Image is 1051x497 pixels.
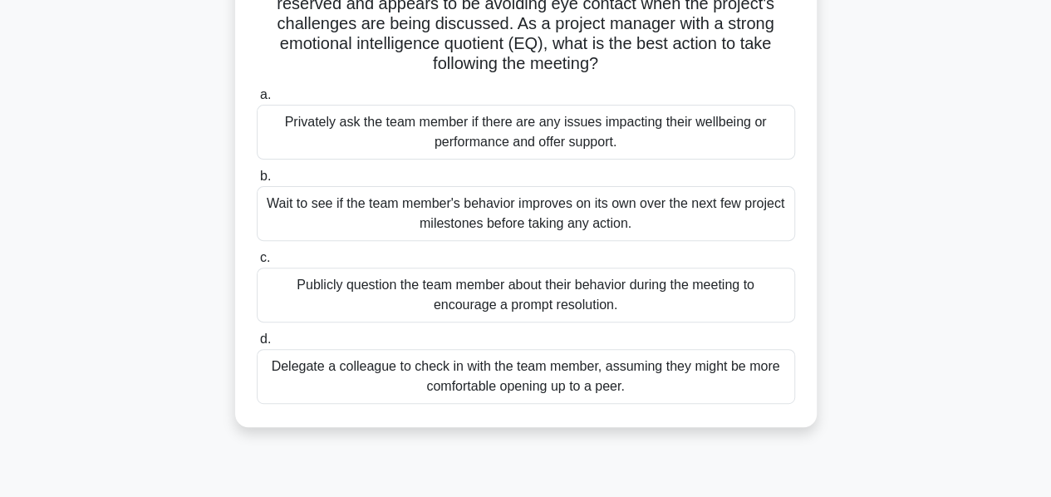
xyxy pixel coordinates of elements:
[260,332,271,346] span: d.
[257,186,795,241] div: Wait to see if the team member's behavior improves on its own over the next few project milestone...
[257,349,795,404] div: Delegate a colleague to check in with the team member, assuming they might be more comfortable op...
[257,268,795,322] div: Publicly question the team member about their behavior during the meeting to encourage a prompt r...
[260,87,271,101] span: a.
[257,105,795,160] div: Privately ask the team member if there are any issues impacting their wellbeing or performance an...
[260,169,271,183] span: b.
[260,250,270,264] span: c.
